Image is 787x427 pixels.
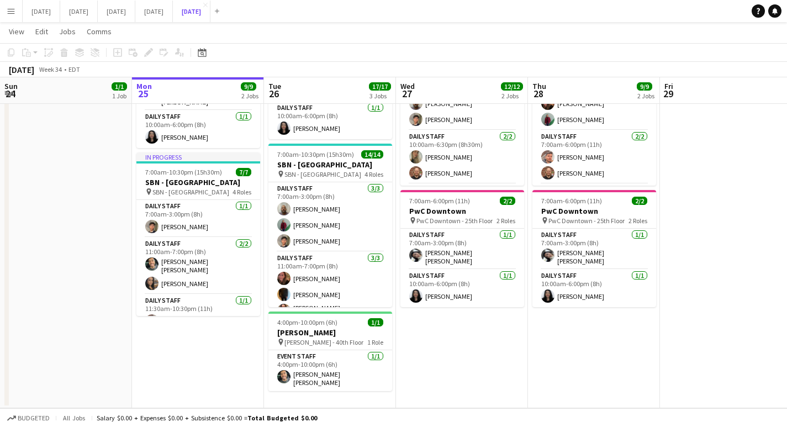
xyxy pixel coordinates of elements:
[18,414,50,422] span: Budgeted
[532,130,656,184] app-card-role: Daily Staff2/27:00am-6:00pm (11h)[PERSON_NAME][PERSON_NAME]
[4,24,29,39] a: View
[284,338,363,346] span: [PERSON_NAME] - 40th Floor
[532,190,656,307] app-job-card: 7:00am-6:00pm (11h)2/2PwC Downtown PwC Downtown - 25th Floor2 RolesDaily Staff1/17:00am-3:00pm (8...
[136,81,152,91] span: Mon
[541,197,602,205] span: 7:00am-6:00pm (11h)
[136,238,260,294] app-card-role: Daily Staff2/211:00am-7:00pm (8h)[PERSON_NAME] [PERSON_NAME][PERSON_NAME]
[268,328,392,338] h3: [PERSON_NAME]
[60,1,98,22] button: [DATE]
[87,27,112,36] span: Comms
[637,82,652,91] span: 9/9
[268,81,281,91] span: Tue
[59,27,76,36] span: Jobs
[136,152,260,316] app-job-card: In progress7:00am-10:30pm (15h30m)7/7SBN - [GEOGRAPHIC_DATA] SBN - [GEOGRAPHIC_DATA]4 RolesDaily ...
[152,188,229,196] span: SBN - [GEOGRAPHIC_DATA]
[136,152,260,161] div: In progress
[35,27,48,36] span: Edit
[532,229,656,270] app-card-role: Daily Staff1/17:00am-3:00pm (8h)[PERSON_NAME] [PERSON_NAME]
[368,318,383,326] span: 1/1
[400,206,524,216] h3: PwC Downtown
[68,65,80,73] div: EDT
[3,87,18,100] span: 24
[233,188,251,196] span: 4 Roles
[136,294,260,332] app-card-role: Daily Staff1/111:30am-10:30pm (11h)
[31,24,52,39] a: Edit
[369,92,390,100] div: 3 Jobs
[632,197,647,205] span: 2/2
[400,81,415,91] span: Wed
[400,130,524,184] app-card-role: Daily Staff2/210:00am-6:30pm (8h30m)[PERSON_NAME][PERSON_NAME]
[145,168,222,176] span: 7:00am-10:30pm (15h30m)
[136,200,260,238] app-card-role: Daily Staff1/17:00am-3:00pm (8h)[PERSON_NAME]
[112,92,126,100] div: 1 Job
[173,1,210,22] button: [DATE]
[241,82,256,91] span: 9/9
[532,81,546,91] span: Thu
[23,1,60,22] button: [DATE]
[268,182,392,252] app-card-role: Daily Staff3/37:00am-3:00pm (8h)[PERSON_NAME][PERSON_NAME][PERSON_NAME]
[236,168,251,176] span: 7/7
[268,252,392,325] app-card-role: Daily Staff3/311:00am-7:00pm (8h)[PERSON_NAME][PERSON_NAME][PERSON_NAME] e [PERSON_NAME]
[497,217,515,225] span: 2 Roles
[369,82,391,91] span: 17/17
[97,414,317,422] div: Salary $0.00 + Expenses $0.00 + Subsistence $0.00 =
[247,414,317,422] span: Total Budgeted $0.00
[628,217,647,225] span: 2 Roles
[82,24,116,39] a: Comms
[365,170,383,178] span: 4 Roles
[136,110,260,148] app-card-role: Daily Staff1/110:00am-6:00pm (8h)[PERSON_NAME]
[361,150,383,159] span: 14/14
[400,190,524,307] app-job-card: 7:00am-6:00pm (11h)2/2PwC Downtown PwC Downtown - 25th Floor2 RolesDaily Staff1/17:00am-3:00pm (8...
[277,150,354,159] span: 7:00am-10:30pm (15h30m)
[9,64,34,75] div: [DATE]
[61,414,87,422] span: All jobs
[277,318,337,326] span: 4:00pm-10:00pm (6h)
[6,412,51,424] button: Budgeted
[531,87,546,100] span: 28
[268,102,392,139] app-card-role: Daily Staff1/110:00am-6:00pm (8h)[PERSON_NAME]
[400,229,524,270] app-card-role: Daily Staff1/17:00am-3:00pm (8h)[PERSON_NAME] [PERSON_NAME]
[268,312,392,391] app-job-card: 4:00pm-10:00pm (6h)1/1[PERSON_NAME] [PERSON_NAME] - 40th Floor1 RoleEvent Staff1/14:00pm-10:00pm ...
[267,87,281,100] span: 26
[532,270,656,307] app-card-role: Daily Staff1/110:00am-6:00pm (8h)[PERSON_NAME]
[135,1,173,22] button: [DATE]
[268,350,392,391] app-card-role: Event Staff1/14:00pm-10:00pm (6h)[PERSON_NAME] [PERSON_NAME]
[548,217,625,225] span: PwC Downtown - 25th Floor
[367,338,383,346] span: 1 Role
[135,87,152,100] span: 25
[112,82,127,91] span: 1/1
[409,197,470,205] span: 7:00am-6:00pm (11h)
[98,1,135,22] button: [DATE]
[416,217,493,225] span: PwC Downtown - 25th Floor
[532,206,656,216] h3: PwC Downtown
[136,177,260,187] h3: SBN - [GEOGRAPHIC_DATA]
[532,22,656,186] app-job-card: 6:00am-6:00pm (12h)7/7SBN - [GEOGRAPHIC_DATA] SBN - [GEOGRAPHIC_DATA]3 RolesDaily Staff3/36:00am-...
[4,81,18,91] span: Sun
[501,92,522,100] div: 2 Jobs
[268,160,392,170] h3: SBN - [GEOGRAPHIC_DATA]
[501,82,523,91] span: 12/12
[663,87,673,100] span: 29
[9,27,24,36] span: View
[400,22,524,186] app-job-card: 6:00am-6:30pm (12h30m)10/10SBN - [GEOGRAPHIC_DATA] SBN - [GEOGRAPHIC_DATA]3 RolesDaily Staff3/36:...
[400,270,524,307] app-card-role: Daily Staff1/110:00am-6:00pm (8h)[PERSON_NAME]
[500,197,515,205] span: 2/2
[399,87,415,100] span: 27
[55,24,80,39] a: Jobs
[637,92,654,100] div: 2 Jobs
[664,81,673,91] span: Fri
[241,92,258,100] div: 2 Jobs
[284,170,361,178] span: SBN - [GEOGRAPHIC_DATA]
[268,144,392,307] app-job-card: 7:00am-10:30pm (15h30m)14/14SBN - [GEOGRAPHIC_DATA] SBN - [GEOGRAPHIC_DATA]4 RolesDaily Staff3/37...
[36,65,64,73] span: Week 34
